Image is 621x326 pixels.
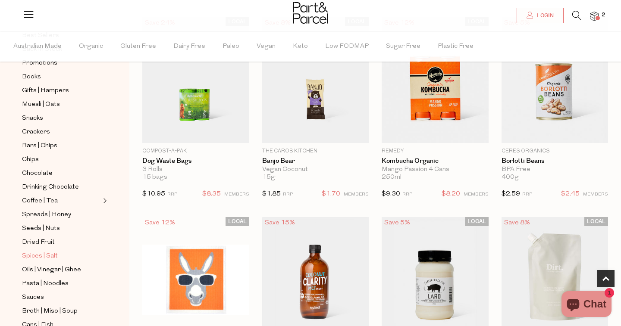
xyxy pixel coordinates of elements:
span: Drinking Chocolate [22,182,79,192]
div: Vegan Coconut [262,166,369,174]
span: 250ml [382,174,401,181]
span: Login [535,12,554,19]
a: Spreads | Honey [22,209,100,220]
div: Save 12% [142,217,178,229]
a: Chips [22,154,100,165]
a: 2 [590,12,599,21]
a: Login [517,8,564,23]
span: Australian Made [13,31,62,62]
a: Pasta | Noodles [22,278,100,289]
p: Ceres Organics [502,147,608,155]
a: Sauces [22,292,100,303]
span: Paleo [223,31,239,62]
span: Muesli | Oats [22,99,60,110]
div: Save 8% [502,217,533,229]
a: Dried Fruit [22,237,100,248]
small: MEMBERS [583,192,608,197]
span: 400g [502,174,519,181]
a: Borlotti Beans [502,157,608,165]
small: RRP [283,192,293,197]
a: Gifts | Hampers [22,85,100,96]
span: $8.35 [202,189,221,200]
span: Plastic Free [438,31,474,62]
a: Dog Waste Bags [142,157,249,165]
a: Broth | Miso | Soup [22,306,100,317]
div: 3 Rolls [142,166,249,174]
small: RRP [522,192,532,197]
img: Borlotti Beans [502,17,608,143]
span: Organic [79,31,103,62]
a: Muesli | Oats [22,99,100,110]
p: Compost-A-Pak [142,147,249,155]
small: RRP [402,192,412,197]
span: $2.45 [561,189,580,200]
p: The Carob Kitchen [262,147,369,155]
span: Chocolate [22,168,53,179]
span: Low FODMAP [325,31,369,62]
span: LOCAL [584,217,608,226]
div: Mango Passion 4 Cans [382,166,489,174]
span: Dairy Free [173,31,205,62]
a: Drinking Chocolate [22,182,100,192]
small: MEMBERS [464,192,489,197]
span: LOCAL [226,217,249,226]
span: $1.70 [322,189,340,200]
img: Kombucha Organic [382,17,489,143]
a: Kombucha Organic [382,157,489,165]
span: $9.30 [382,191,400,197]
button: Expand/Collapse Coffee | Tea [101,196,107,206]
span: Gluten Free [120,31,156,62]
span: Sugar Free [386,31,420,62]
a: Promotions [22,58,100,68]
inbox-online-store-chat: Shopify online store chat [559,291,614,319]
div: Save 5% [382,217,413,229]
span: Oils | Vinegar | Ghee [22,265,81,275]
span: 15g [262,174,275,181]
span: Spreads | Honey [22,210,71,220]
span: $8.20 [442,189,460,200]
span: Promotions [22,58,57,68]
p: Remedy [382,147,489,155]
small: MEMBERS [224,192,249,197]
a: Chocolate [22,168,100,179]
span: Crackers [22,127,50,137]
div: BPA Free [502,166,608,174]
small: RRP [167,192,177,197]
a: Bars | Chips [22,140,100,151]
a: Spices | Salt [22,251,100,261]
img: Part&Parcel [293,2,328,24]
span: Keto [293,31,308,62]
span: Snacks [22,113,43,124]
span: Broth | Miso | Soup [22,306,78,317]
span: Spices | Salt [22,251,58,261]
img: Dog Waste Bags [142,17,249,143]
small: MEMBERS [344,192,369,197]
span: Pasta | Noodles [22,279,69,289]
img: Banjo Bear [262,17,369,143]
span: LOCAL [465,217,489,226]
span: $1.85 [262,191,281,197]
span: $2.59 [502,191,520,197]
div: Save 15% [262,217,298,229]
span: $10.95 [142,191,165,197]
img: Sponge Cloth [142,245,249,316]
a: Snacks [22,113,100,124]
span: 2 [599,11,607,19]
span: Coffee | Tea [22,196,58,206]
span: Bars | Chips [22,141,57,151]
a: Banjo Bear [262,157,369,165]
a: Books [22,71,100,82]
a: Seeds | Nuts [22,223,100,234]
span: Sauces [22,292,44,303]
span: Dried Fruit [22,237,55,248]
span: Chips [22,155,39,165]
span: Gifts | Hampers [22,86,69,96]
span: Books [22,72,41,82]
a: Coffee | Tea [22,196,100,206]
a: Oils | Vinegar | Ghee [22,264,100,275]
span: Vegan [257,31,276,62]
span: 15 bags [142,174,167,181]
span: Seeds | Nuts [22,224,60,234]
a: Crackers [22,127,100,137]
